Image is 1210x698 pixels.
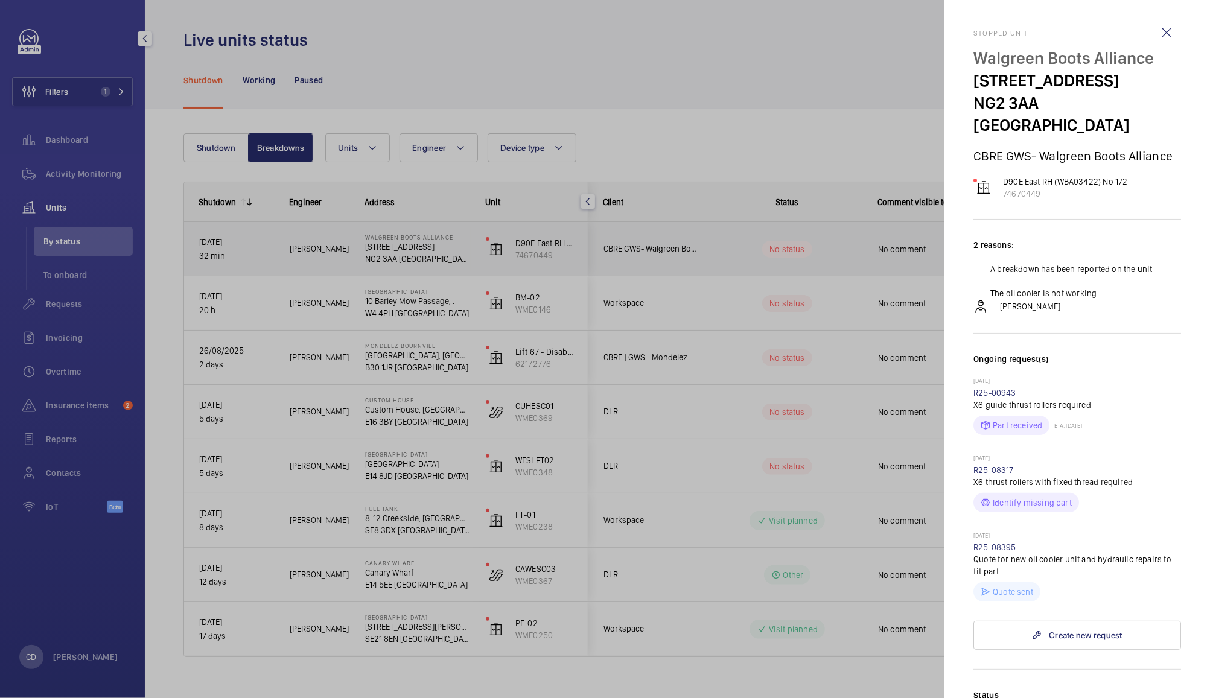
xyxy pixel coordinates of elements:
[993,419,1042,431] p: Part received
[973,621,1181,650] a: Create new request
[973,47,1181,69] p: Walgreen Boots Alliance
[973,531,1181,541] p: [DATE]
[973,148,1181,163] p: CBRE GWS- Walgreen Boots Alliance
[973,239,1181,251] p: 2 reasons:
[973,69,1181,92] p: [STREET_ADDRESS]
[990,287,1097,299] p: The oil cooler is not working
[990,263,1152,275] p: A breakdown has been reported on the unit
[1003,188,1127,200] p: 74670449
[973,92,1181,136] p: NG2 3AA [GEOGRAPHIC_DATA]
[973,399,1181,411] p: X6 guide thrust rollers required
[1000,300,1060,313] p: [PERSON_NAME]
[973,388,1016,398] a: R25-00943
[993,497,1072,509] p: Identify missing part
[976,180,991,195] img: elevator.svg
[973,454,1181,464] p: [DATE]
[973,465,1014,475] a: R25-08317
[973,29,1181,37] h2: Stopped unit
[973,377,1181,387] p: [DATE]
[973,542,1016,552] a: R25-08395
[973,476,1181,488] p: X6 thrust rollers with fixed thread required
[993,586,1033,598] p: Quote sent
[1003,176,1127,188] p: D90E East RH (WBA03422) No 172
[1049,422,1082,429] p: ETA: [DATE]
[973,353,1181,377] h3: Ongoing request(s)
[973,553,1181,577] p: Quote for new oil cooler unit and hydraulic repairs to fit part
